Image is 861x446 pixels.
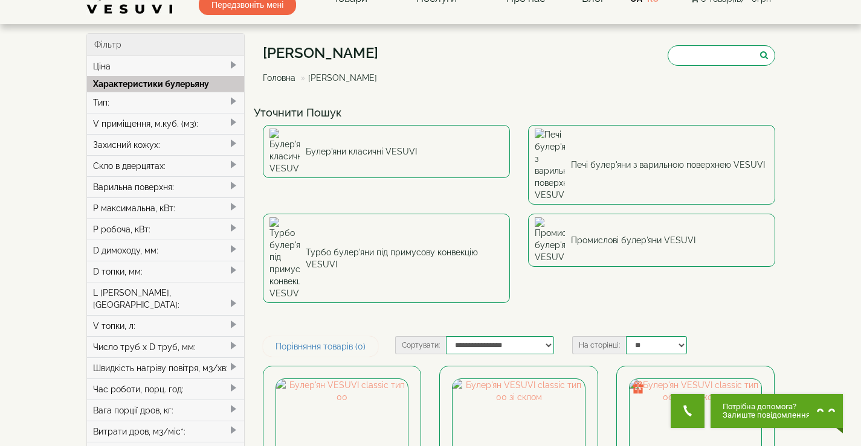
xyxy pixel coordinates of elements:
[263,214,510,303] a: Турбо булер'яни під примусову конвекцію VESUVI Турбо булер'яни під примусову конвекцію VESUVI
[87,282,245,315] div: L [PERSON_NAME], [GEOGRAPHIC_DATA]:
[723,411,810,419] span: Залиште повідомлення
[254,107,784,119] h4: Уточнити Пошук
[87,76,245,92] div: Характеристики булерьяну
[87,357,245,378] div: Швидкість нагріву повітря, м3/хв:
[632,381,644,393] img: gift
[87,336,245,357] div: Число труб x D труб, мм:
[723,403,810,411] span: Потрібна допомога?
[87,34,245,56] div: Фільтр
[87,134,245,155] div: Захисний кожух:
[87,197,245,218] div: P максимальна, кВт:
[87,315,245,336] div: V топки, л:
[87,176,245,197] div: Варильна поверхня:
[263,73,295,83] a: Головна
[87,421,245,442] div: Витрати дров, м3/міс*:
[87,378,245,400] div: Час роботи, порц. год:
[528,214,775,267] a: Промислові булер'яни VESUVI Промислові булер'яни VESUVI
[395,336,446,354] label: Сортувати:
[87,155,245,176] div: Скло в дверцятах:
[87,218,245,240] div: P робоча, кВт:
[711,394,843,428] button: Chat button
[87,56,245,77] div: Ціна
[263,45,386,61] h1: [PERSON_NAME]
[528,125,775,205] a: Печі булер'яни з варильною поверхнею VESUVI Печі булер'яни з варильною поверхнею VESUVI
[263,125,510,178] a: Булер'яни класичні VESUVI Булер'яни класичні VESUVI
[87,240,245,261] div: D димоходу, мм:
[298,72,377,84] li: [PERSON_NAME]
[87,400,245,421] div: Вага порції дров, кг:
[572,336,626,354] label: На сторінці:
[87,113,245,134] div: V приміщення, м.куб. (м3):
[535,217,565,263] img: Промислові булер'яни VESUVI
[671,394,705,428] button: Get Call button
[87,92,245,113] div: Тип:
[263,336,378,357] a: Порівняння товарів (0)
[269,217,300,299] img: Турбо булер'яни під примусову конвекцію VESUVI
[535,129,565,201] img: Печі булер'яни з варильною поверхнею VESUVI
[87,261,245,282] div: D топки, мм:
[269,129,300,174] img: Булер'яни класичні VESUVI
